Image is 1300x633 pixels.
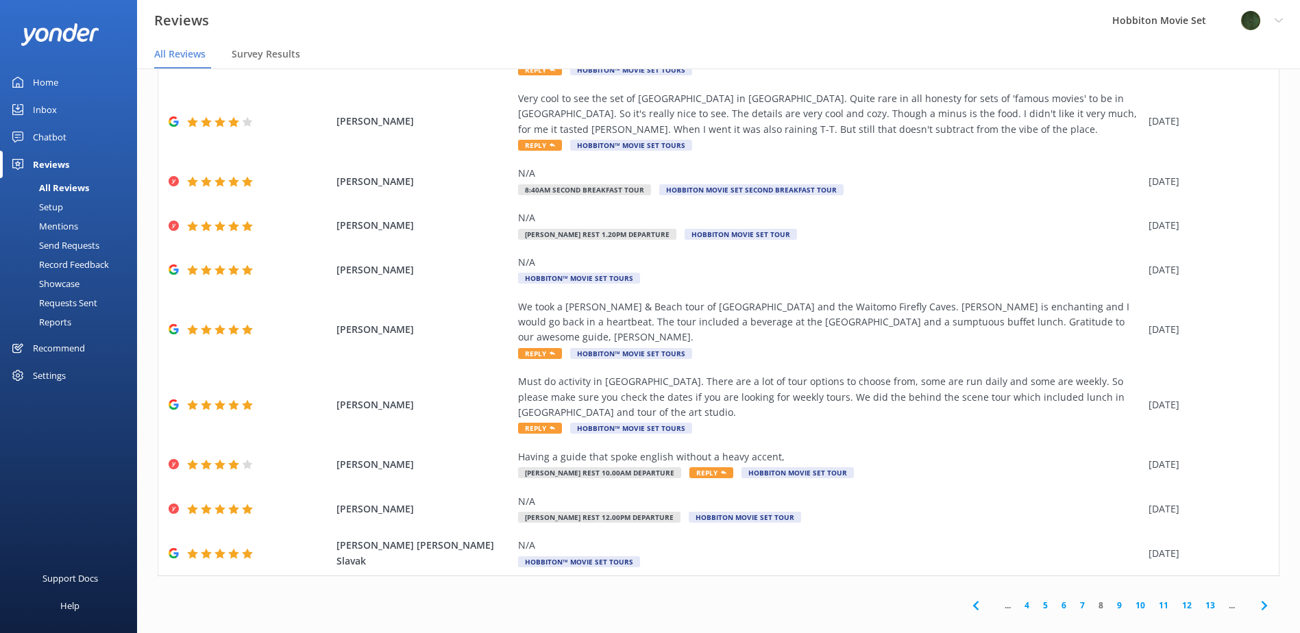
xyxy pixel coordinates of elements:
span: [PERSON_NAME] [336,397,511,412]
div: Settings [33,362,66,389]
a: Requests Sent [8,293,137,312]
a: 8 [1092,599,1110,612]
div: Having a guide that spoke english without a heavy accent, [518,449,1142,464]
span: [PERSON_NAME] [336,174,511,189]
a: 9 [1110,599,1129,612]
div: Setup [8,197,63,216]
div: [DATE] [1149,501,1262,517]
a: 12 [1175,599,1199,612]
a: Record Feedback [8,255,137,274]
div: Requests Sent [8,293,97,312]
a: Mentions [8,216,137,236]
div: N/A [518,255,1142,270]
a: 11 [1152,599,1175,612]
div: Home [33,69,58,96]
span: [PERSON_NAME] [PERSON_NAME] Slavak [336,538,511,569]
span: Reply [518,64,562,75]
span: Hobbiton Movie Set Tour [741,467,854,478]
span: [PERSON_NAME] [336,501,511,517]
div: Chatbot [33,123,66,151]
div: N/A [518,538,1142,553]
div: [DATE] [1149,322,1262,337]
div: Inbox [33,96,57,123]
span: [PERSON_NAME] [336,457,511,472]
div: Must do activity in [GEOGRAPHIC_DATA]. There are a lot of tour options to choose from, some are r... [518,374,1142,420]
div: N/A [518,210,1142,225]
h3: Reviews [154,10,209,32]
img: 34-1720495293.png [1240,10,1261,31]
div: [DATE] [1149,397,1262,412]
span: Hobbiton Movie Set Second Breakfast Tour [659,184,844,195]
span: Hobbiton™ Movie Set Tours [518,273,640,284]
div: Help [60,592,79,619]
span: [PERSON_NAME] [336,218,511,233]
div: We took a [PERSON_NAME] & Beach tour of [GEOGRAPHIC_DATA] and the Waitomo Firefly Caves. [PERSON_... [518,299,1142,345]
span: Reply [689,467,733,478]
img: yonder-white-logo.png [21,23,99,46]
span: Hobbiton Movie Set Tour [689,512,801,523]
a: 6 [1055,599,1073,612]
span: Hobbiton™ Movie Set Tours [518,556,640,567]
a: All Reviews [8,178,137,197]
span: [PERSON_NAME] [336,322,511,337]
a: 4 [1018,599,1036,612]
span: Survey Results [232,47,300,61]
div: Very cool to see the set of [GEOGRAPHIC_DATA] in [GEOGRAPHIC_DATA]. Quite rare in all honesty for... [518,91,1142,137]
span: [PERSON_NAME] Rest 10.00am Departure [518,467,681,478]
a: Reports [8,312,137,332]
div: [DATE] [1149,174,1262,189]
div: Support Docs [42,564,98,592]
a: Send Requests [8,236,137,255]
a: 13 [1199,599,1222,612]
div: [DATE] [1149,218,1262,233]
a: 5 [1036,599,1055,612]
span: Hobbiton™ Movie Set Tours [570,140,692,151]
div: N/A [518,494,1142,509]
span: 8:40am Second Breakfast Tour [518,184,651,195]
div: N/A [518,166,1142,181]
span: [PERSON_NAME] Rest 12.00pm Departure [518,512,680,523]
span: Hobbiton™ Movie Set Tours [570,348,692,359]
span: Reply [518,423,562,434]
span: Reply [518,140,562,151]
div: Record Feedback [8,255,109,274]
span: Hobbiton Movie Set Tour [685,229,797,240]
div: Send Requests [8,236,99,255]
span: Hobbiton™ Movie Set Tours [570,64,692,75]
a: 7 [1073,599,1092,612]
div: [DATE] [1149,114,1262,129]
div: [DATE] [1149,262,1262,277]
a: Setup [8,197,137,216]
div: Recommend [33,334,85,362]
span: [PERSON_NAME] [336,114,511,129]
a: 10 [1129,599,1152,612]
span: [PERSON_NAME] [336,262,511,277]
span: ... [1222,599,1242,612]
span: [PERSON_NAME] Rest 1.20pm Departure [518,229,676,240]
div: All Reviews [8,178,89,197]
span: ... [998,599,1018,612]
div: [DATE] [1149,546,1262,561]
div: [DATE] [1149,457,1262,472]
div: Mentions [8,216,78,236]
div: Reports [8,312,71,332]
div: Showcase [8,274,79,293]
span: All Reviews [154,47,206,61]
a: Showcase [8,274,137,293]
div: Reviews [33,151,69,178]
span: Hobbiton™ Movie Set Tours [570,423,692,434]
span: Reply [518,348,562,359]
